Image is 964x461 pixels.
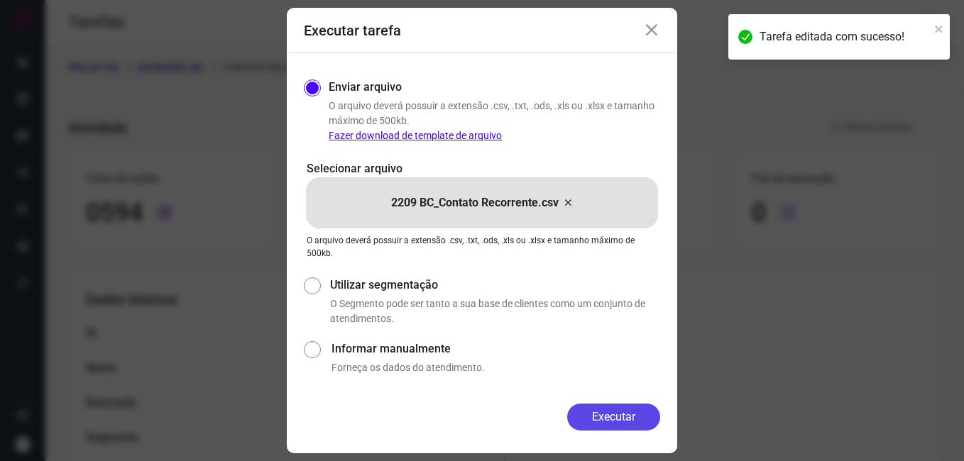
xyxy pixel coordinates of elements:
p: 2209 BC_Contato Recorrente.csv [391,194,559,211]
p: Forneça os dados do atendimento. [332,360,660,375]
p: O Segmento pode ser tanto a sua base de clientes como um conjunto de atendimentos. [330,296,660,326]
button: Executar [567,404,660,431]
button: close [934,20,944,37]
a: Fazer download de template de arquivo [329,130,502,141]
h3: Executar tarefa [304,22,401,39]
div: Tarefa editada com sucesso! [760,28,930,45]
label: Utilizar segmentação [330,277,660,294]
p: O arquivo deverá possuir a extensão .csv, .txt, .ods, .xls ou .xlsx e tamanho máximo de 500kb. [307,234,657,260]
p: O arquivo deverá possuir a extensão .csv, .txt, .ods, .xls ou .xlsx e tamanho máximo de 500kb. [329,99,660,143]
label: Enviar arquivo [329,79,402,96]
label: Informar manualmente [332,340,660,357]
p: Selecionar arquivo [307,160,657,177]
